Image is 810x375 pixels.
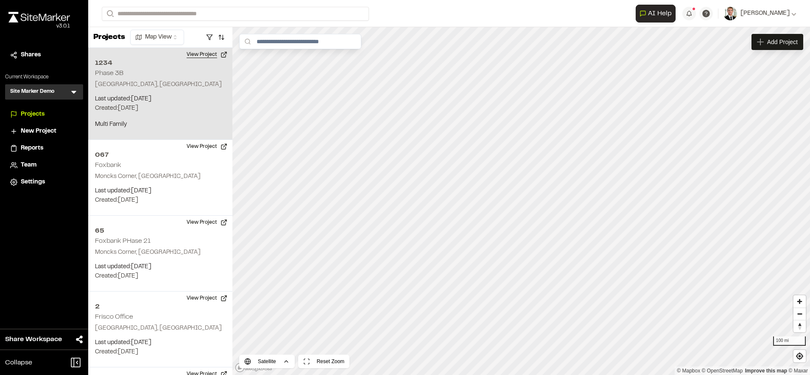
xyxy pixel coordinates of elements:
div: Oh geez...please don't... [8,22,70,30]
p: [GEOGRAPHIC_DATA], [GEOGRAPHIC_DATA] [95,324,226,333]
h2: 1234 [95,58,226,68]
p: Moncks Corner, [GEOGRAPHIC_DATA] [95,172,226,181]
p: Last updated: [DATE] [95,338,226,347]
span: Shares [21,50,41,60]
p: Multi Family [95,120,226,129]
span: [PERSON_NAME] [740,9,790,18]
h2: 2 [95,302,226,312]
span: New Project [21,127,56,136]
button: Search [102,7,117,21]
button: [PERSON_NAME] [723,7,796,20]
span: Share Workspace [5,334,62,344]
button: Reset bearing to north [793,320,806,332]
a: Mapbox logo [235,363,272,372]
span: Projects [21,110,45,119]
p: Created: [DATE] [95,272,226,281]
h2: Foxbank [95,162,121,168]
img: User [723,7,737,20]
canvas: Map [232,27,810,375]
span: Add Project [767,38,798,46]
button: Reset Zoom [298,355,349,368]
p: Created: [DATE] [95,104,226,113]
a: Mapbox [677,368,700,374]
h2: 067 [95,150,226,160]
h3: Site Marker Demo [10,88,54,96]
a: Maxar [788,368,808,374]
button: View Project [182,140,232,153]
h2: Phase 3B [95,70,123,76]
span: Team [21,161,36,170]
p: Moncks Corner, [GEOGRAPHIC_DATA] [95,248,226,257]
button: Satellite [239,355,295,368]
button: View Project [182,48,232,61]
button: View Project [182,216,232,229]
div: Open AI Assistant [636,5,679,22]
span: AI Help [648,8,672,19]
a: New Project [10,127,78,136]
h2: 65 [95,226,226,236]
p: Created: [DATE] [95,196,226,205]
p: [GEOGRAPHIC_DATA], [GEOGRAPHIC_DATA] [95,80,226,89]
a: Reports [10,144,78,153]
span: Reports [21,144,43,153]
h2: Foxbank PHase 21 [95,238,151,244]
p: Current Workspace [5,73,83,81]
a: Map feedback [745,368,787,374]
a: Shares [10,50,78,60]
button: Find my location [793,350,806,362]
button: Zoom out [793,308,806,320]
div: 100 mi [773,336,806,346]
p: Created: [DATE] [95,347,226,357]
button: View Project [182,292,232,305]
h2: Frisco Office [95,314,133,320]
span: Settings [21,178,45,187]
a: Settings [10,178,78,187]
span: Collapse [5,358,32,368]
p: Last updated: [DATE] [95,186,226,196]
p: Last updated: [DATE] [95,262,226,272]
a: Projects [10,110,78,119]
button: Zoom in [793,295,806,308]
a: OpenStreetMap [702,368,743,374]
img: rebrand.png [8,12,70,22]
button: Open AI Assistant [636,5,676,22]
p: Projects [93,32,125,43]
a: Team [10,161,78,170]
p: Last updated: [DATE] [95,94,226,104]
